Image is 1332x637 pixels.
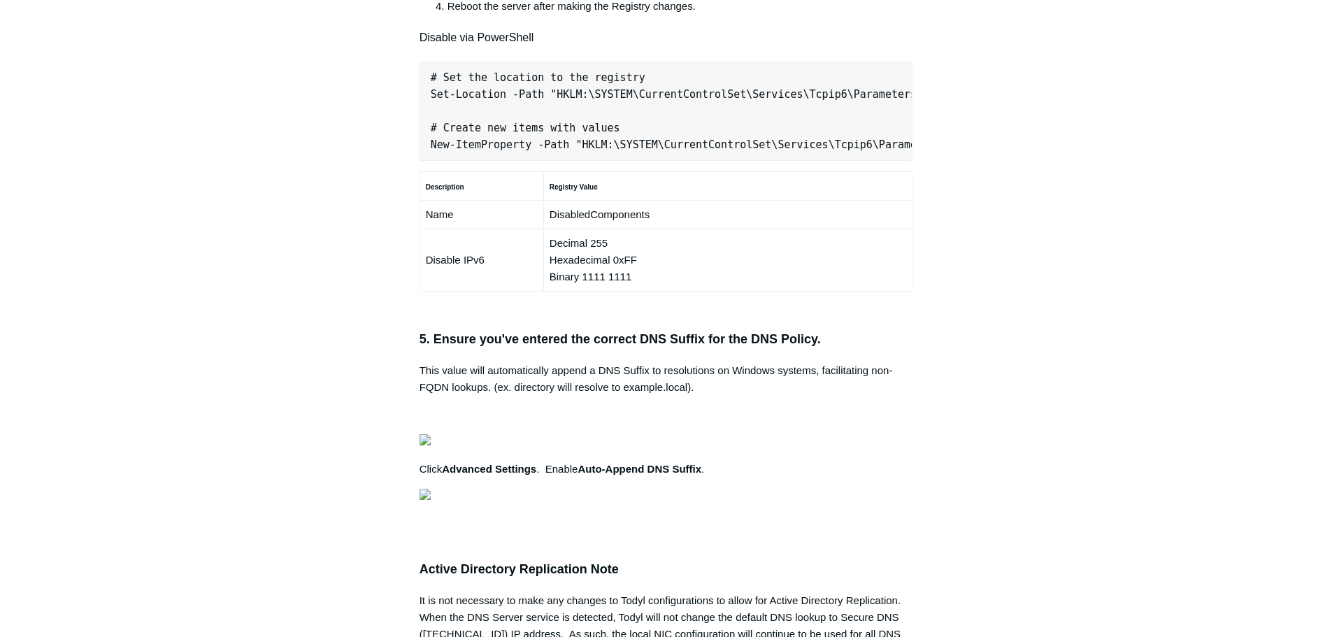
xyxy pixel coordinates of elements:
strong: Auto-Append DNS Suffix [578,463,701,475]
td: Disable IPv6 [420,229,543,292]
img: 27414207119379 [420,434,431,445]
p: Click . Enable . [420,461,913,478]
p: This value will automatically append a DNS Suffix to resolutions on Windows systems, facilitating... [420,362,913,396]
strong: Description [426,183,464,191]
pre: # Set the location to the registry Set-Location -Path "HKLM:\SYSTEM\CurrentControlSet\Services\Tc... [420,62,913,161]
strong: Advanced Settings [442,463,536,475]
td: DisabledComponents [543,201,912,229]
h3: 5. Ensure you've entered the correct DNS Suffix for the DNS Policy. [420,329,913,350]
h4: Disable via PowerShell [420,29,913,47]
h3: Active Directory Replication Note [420,559,913,580]
img: 27414169404179 [420,489,431,500]
td: Name [420,201,543,229]
td: Decimal 255 Hexadecimal 0xFF Binary 1111 1111 [543,229,912,292]
strong: Registry Value [550,183,598,191]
